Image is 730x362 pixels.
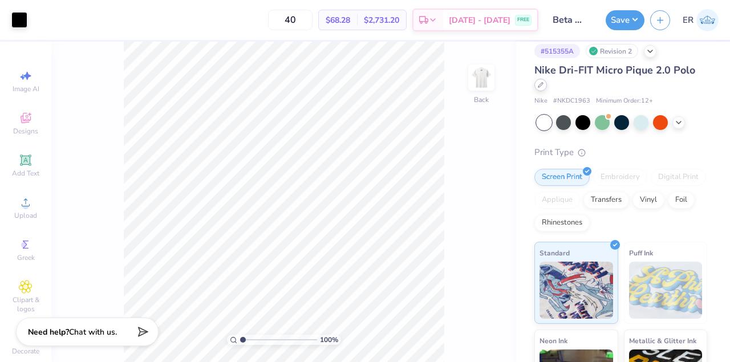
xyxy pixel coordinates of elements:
[629,247,653,259] span: Puff Ink
[13,127,38,136] span: Designs
[629,262,703,319] img: Puff Ink
[606,10,644,30] button: Save
[651,169,706,186] div: Digital Print
[449,14,510,26] span: [DATE] - [DATE]
[553,96,590,106] span: # NKDC1963
[668,192,695,209] div: Foil
[696,9,719,31] img: Ethan Reumuth
[534,214,590,231] div: Rhinestones
[534,146,707,159] div: Print Type
[364,14,399,26] span: $2,731.20
[540,262,613,319] img: Standard
[534,63,695,77] span: Nike Dri-FIT Micro Pique 2.0 Polo
[12,169,39,178] span: Add Text
[534,96,547,106] span: Nike
[320,335,338,345] span: 100 %
[534,44,580,58] div: # 515355A
[12,347,39,356] span: Decorate
[632,192,664,209] div: Vinyl
[683,9,719,31] a: ER
[14,211,37,220] span: Upload
[470,66,493,89] img: Back
[13,84,39,93] span: Image AI
[534,192,580,209] div: Applique
[544,9,600,31] input: Untitled Design
[17,253,35,262] span: Greek
[326,14,350,26] span: $68.28
[534,169,590,186] div: Screen Print
[474,95,489,105] div: Back
[593,169,647,186] div: Embroidery
[540,335,567,347] span: Neon Ink
[69,327,117,337] span: Chat with us.
[517,16,529,24] span: FREE
[629,335,696,347] span: Metallic & Glitter Ink
[596,96,653,106] span: Minimum Order: 12 +
[583,192,629,209] div: Transfers
[683,14,693,27] span: ER
[540,247,570,259] span: Standard
[586,44,638,58] div: Revision 2
[268,10,313,30] input: – –
[6,295,46,314] span: Clipart & logos
[28,327,69,337] strong: Need help?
